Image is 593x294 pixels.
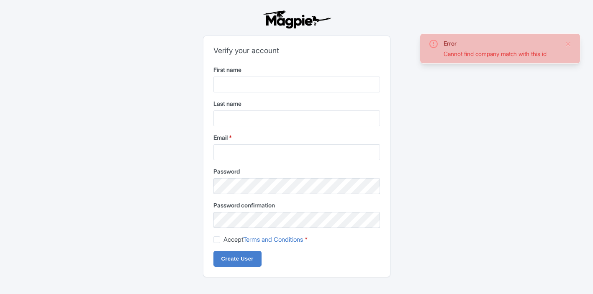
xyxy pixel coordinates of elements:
[444,39,558,48] div: Error
[565,39,572,49] button: Close
[213,134,228,141] span: Email
[213,251,262,267] input: Create User
[261,10,332,29] img: logo-ab69f6fb50320c5b225c76a69d11143b.png
[213,66,241,73] span: First name
[213,100,241,107] span: Last name
[213,202,275,209] span: Password confirmation
[213,46,380,55] h2: Verify your account
[243,235,303,243] a: Terms and Conditions
[213,168,240,175] span: Password
[223,235,303,243] span: Accept
[444,49,558,58] div: Cannot find company match with this id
